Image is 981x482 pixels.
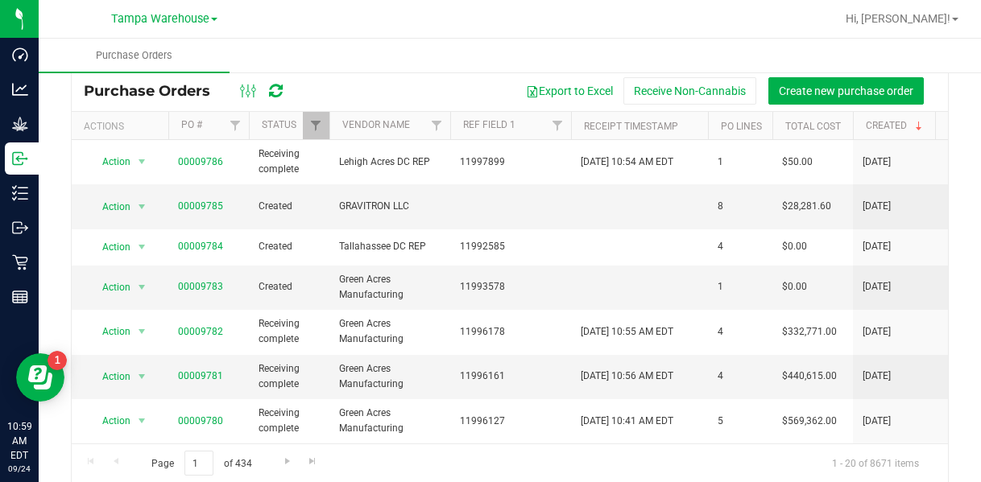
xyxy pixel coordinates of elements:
[132,365,152,388] span: select
[819,451,932,475] span: 1 - 20 of 8671 items
[16,353,64,402] iframe: Resource center
[111,12,209,26] span: Tampa Warehouse
[782,154,813,170] span: $50.00
[132,196,152,218] span: select
[544,112,571,139] a: Filter
[88,365,131,388] span: Action
[782,279,807,295] span: $0.00
[782,199,831,214] span: $28,281.60
[623,77,756,105] button: Receive Non-Cannabis
[178,281,223,292] a: 00009783
[7,419,31,463] p: 10:59 AM EDT
[132,276,152,299] span: select
[339,239,441,254] span: Tallahassee DC REP
[12,47,28,63] inline-svg: Dashboard
[88,320,131,343] span: Action
[339,316,441,347] span: Green Acres Manufacturing
[178,156,223,167] a: 00009786
[259,279,320,295] span: Created
[178,326,223,337] a: 00009782
[88,276,131,299] span: Action
[12,254,28,270] inline-svg: Retail
[463,119,515,130] a: Ref Field 1
[178,415,223,426] a: 00009780
[259,239,320,254] span: Created
[132,150,152,173] span: select
[48,351,67,370] iframe: Resource center unread badge
[718,239,763,254] span: 4
[846,12,950,25] span: Hi, [PERSON_NAME]!
[863,369,891,384] span: [DATE]
[460,369,561,384] span: 11996161
[88,150,131,173] span: Action
[863,239,891,254] span: [DATE]
[12,116,28,132] inline-svg: Grow
[132,410,152,432] span: select
[785,121,841,132] a: Total Cost
[460,324,561,340] span: 11996178
[866,120,925,131] a: Created
[460,154,561,170] span: 11997899
[339,199,441,214] span: GRAVITRON LLC
[863,414,891,429] span: [DATE]
[718,414,763,429] span: 5
[259,406,320,436] span: Receiving complete
[584,121,678,132] a: Receipt Timestamp
[88,410,131,432] span: Action
[184,451,213,476] input: 1
[259,146,320,177] span: Receiving complete
[581,154,673,170] span: [DATE] 10:54 AM EDT
[721,121,762,132] a: PO Lines
[339,154,441,170] span: Lehigh Acres DC REP
[12,185,28,201] inline-svg: Inventory
[132,236,152,258] span: select
[782,414,837,429] span: $569,362.00
[782,324,837,340] span: $332,771.00
[12,81,28,97] inline-svg: Analytics
[718,199,763,214] span: 8
[303,112,329,139] a: Filter
[460,239,561,254] span: 11992585
[222,112,249,139] a: Filter
[515,77,623,105] button: Export to Excel
[301,451,325,472] a: Go to the last page
[178,370,223,381] a: 00009781
[339,272,441,303] span: Green Acres Manufacturing
[74,48,194,63] span: Purchase Orders
[782,239,807,254] span: $0.00
[718,324,763,340] span: 4
[718,279,763,295] span: 1
[339,406,441,436] span: Green Acres Manufacturing
[178,241,223,252] a: 00009784
[178,200,223,212] a: 00009785
[768,77,924,105] button: Create new purchase order
[12,220,28,236] inline-svg: Outbound
[460,279,561,295] span: 11993578
[259,199,320,214] span: Created
[342,119,410,130] a: Vendor Name
[262,119,296,130] a: Status
[39,39,230,72] a: Purchase Orders
[259,316,320,347] span: Receiving complete
[181,119,202,130] a: PO #
[12,289,28,305] inline-svg: Reports
[88,196,131,218] span: Action
[863,154,891,170] span: [DATE]
[779,84,913,97] span: Create new purchase order
[718,369,763,384] span: 4
[581,369,673,384] span: [DATE] 10:56 AM EDT
[84,82,226,100] span: Purchase Orders
[581,324,673,340] span: [DATE] 10:55 AM EDT
[259,361,320,392] span: Receiving complete
[863,279,891,295] span: [DATE]
[339,361,441,392] span: Green Acres Manufacturing
[863,324,891,340] span: [DATE]
[863,199,891,214] span: [DATE]
[424,112,450,139] a: Filter
[7,463,31,475] p: 09/24
[88,236,131,258] span: Action
[12,150,28,167] inline-svg: Inbound
[138,451,265,476] span: Page of 434
[782,369,837,384] span: $440,615.00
